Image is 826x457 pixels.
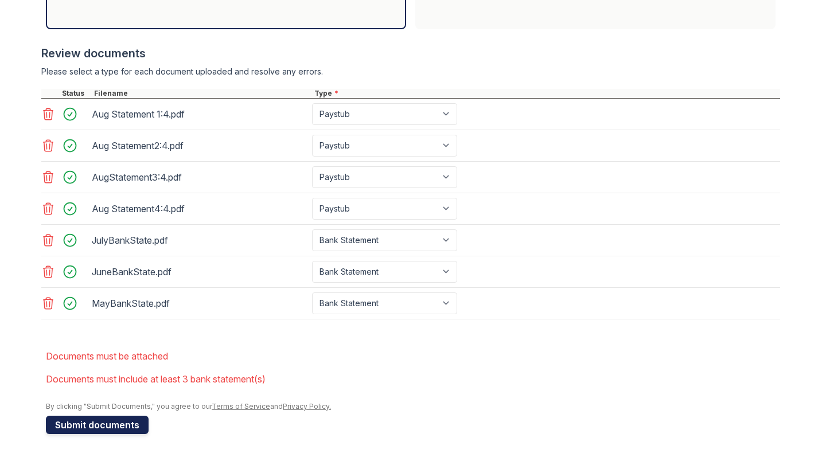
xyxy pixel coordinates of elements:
li: Documents must be attached [46,345,780,368]
div: Type [312,89,780,98]
div: Filename [92,89,312,98]
button: Submit documents [46,416,149,434]
div: Aug Statement2:4.pdf [92,136,307,155]
div: JuneBankState.pdf [92,263,307,281]
div: JulyBankState.pdf [92,231,307,249]
div: MayBankState.pdf [92,294,307,313]
div: AugStatement3:4.pdf [92,168,307,186]
a: Terms of Service [212,402,270,411]
div: By clicking "Submit Documents," you agree to our and [46,402,780,411]
div: Please select a type for each document uploaded and resolve any errors. [41,66,780,77]
div: Status [60,89,92,98]
a: Privacy Policy. [283,402,331,411]
div: Aug Statement 1:4.pdf [92,105,307,123]
li: Documents must include at least 3 bank statement(s) [46,368,780,390]
div: Review documents [41,45,780,61]
div: Aug Statement4:4.pdf [92,200,307,218]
